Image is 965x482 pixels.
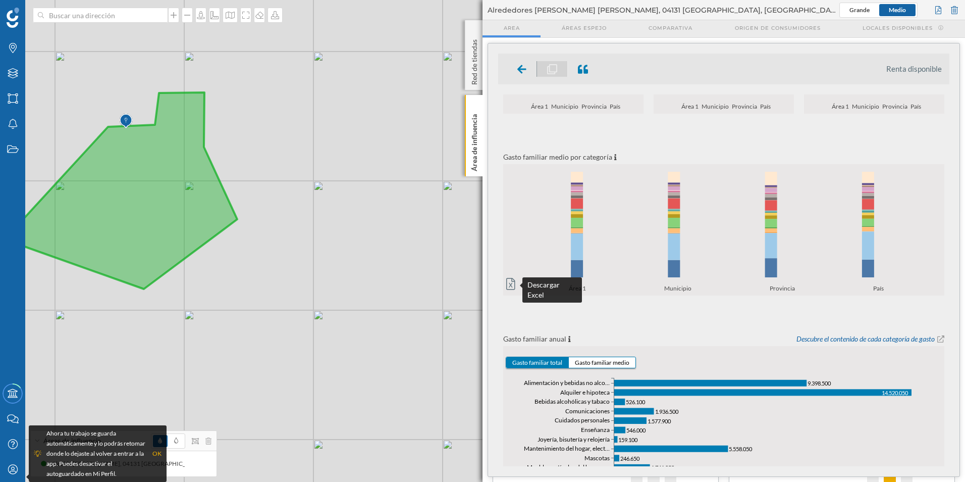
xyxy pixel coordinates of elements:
tspan: 14.520.050 [882,390,908,396]
p: Gasto familiar medio por categoría [503,152,612,162]
span: Comparativa [649,24,692,32]
span: Área 1 [681,102,702,114]
span: Grande [849,6,870,14]
text: Muebles, artículos del hogar y… [527,463,610,471]
a: Descubre el contenido de cada categoría de gasto [796,334,935,344]
p: Área de influencia [469,110,479,171]
p: Gasto familiar anual [503,334,566,344]
tspan: 1.577.900 [648,417,671,424]
img: Geoblink Logo [7,8,19,28]
text: Mantenimiento del hogar, elect… [524,445,610,452]
span: Provincia [882,102,910,114]
span: País [910,102,924,114]
text: Enseñanza [581,426,610,433]
span: Medio [889,6,906,14]
tspan: 1.741.850 [651,464,675,471]
tspan: 5.558.050 [729,446,753,452]
div: Descargar Excel [527,280,577,300]
text: Alquiler e hipoteca [560,389,610,396]
text: Joyería, bisutería y relojería [538,436,610,443]
span: Origen de consumidores [735,24,821,32]
span: País [610,102,623,114]
span: Municipio [664,283,694,296]
span: Locales disponibles [863,24,933,32]
span: Provincia [581,102,610,114]
text: Alimentación y bebidas no alco… [524,379,610,387]
div: OK [152,449,162,459]
span: Área 1 [832,102,852,114]
tspan: 546.000 [626,427,646,433]
tspan: 526.100 [626,399,646,405]
span: Soporte [20,7,56,16]
span: País [760,102,774,114]
text: Mascotas [584,454,610,462]
button: Gasto familiar medio [569,357,635,368]
text: Comunicaciones [565,407,610,415]
button: Gasto familiar total [506,357,569,368]
tspan: 246.650 [620,455,640,462]
span: Provincia [732,102,760,114]
span: Municipio [852,102,882,114]
text: Cuidados personales [555,417,610,424]
tspan: 9.398.500 [808,380,831,387]
tspan: 159.100 [618,436,638,443]
span: Area [504,24,520,32]
span: Municipio [702,102,732,114]
span: País [873,283,887,296]
tspan: 1.936.500 [655,408,679,415]
span: Provincia [770,283,798,296]
img: Marker [120,111,132,131]
text: Bebidas alcohólicas y tabaco [534,398,610,405]
span: Municipio [551,102,581,114]
li: Renta disponible [886,64,942,74]
p: Red de tiendas [469,35,479,85]
span: Áreas espejo [562,24,607,32]
span: Alrededores [PERSON_NAME] [PERSON_NAME], 04131 [GEOGRAPHIC_DATA], [GEOGRAPHIC_DATA], [GEOGRAPHIC_... [488,5,839,15]
div: Ahora tu trabajo se guarda automáticamente y lo podrás retomar donde lo dejaste al volver a entra... [46,428,147,479]
span: Área 1 [531,102,551,114]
